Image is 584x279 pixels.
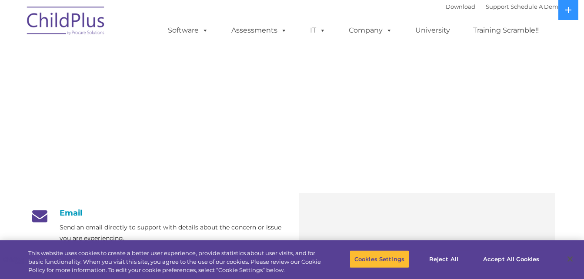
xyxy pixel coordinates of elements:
[29,208,286,218] h4: Email
[511,3,562,10] a: Schedule A Demo
[23,0,110,44] img: ChildPlus by Procare Solutions
[486,3,509,10] a: Support
[340,22,401,39] a: Company
[350,250,409,268] button: Cookies Settings
[223,22,296,39] a: Assessments
[446,3,475,10] a: Download
[478,250,544,268] button: Accept All Cookies
[159,22,217,39] a: Software
[464,22,547,39] a: Training Scramble!!
[301,22,334,39] a: IT
[561,249,580,269] button: Close
[417,250,471,268] button: Reject All
[28,249,321,275] div: This website uses cookies to create a better user experience, provide statistics about user visit...
[60,222,286,244] p: Send an email directly to support with details about the concern or issue you are experiencing.
[446,3,562,10] font: |
[407,22,459,39] a: University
